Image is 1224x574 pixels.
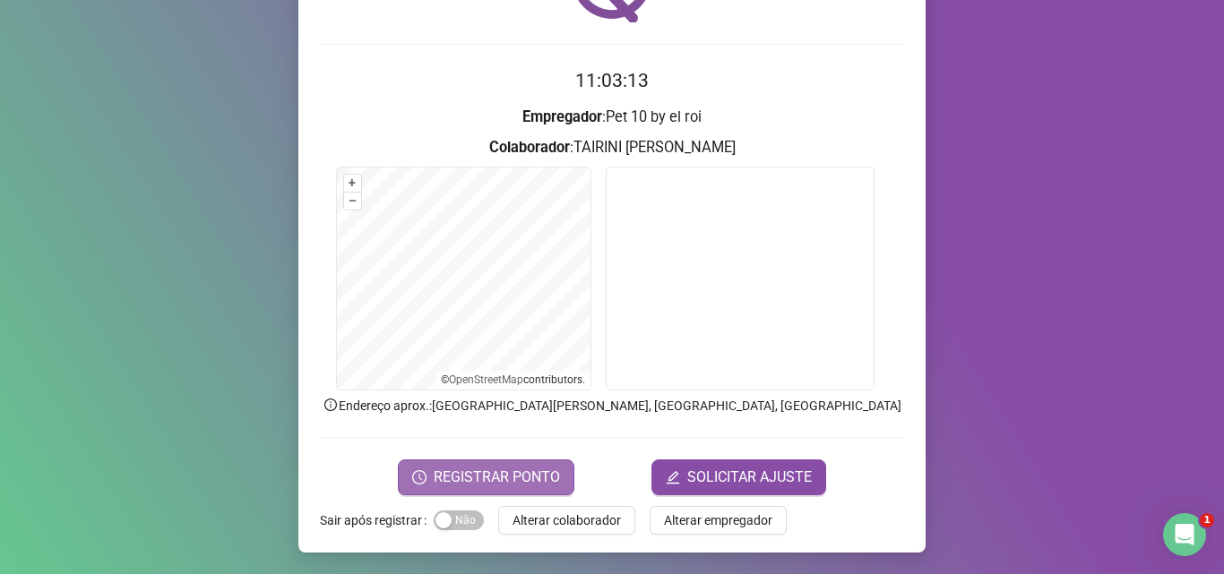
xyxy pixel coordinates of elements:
p: Endereço aprox. : [GEOGRAPHIC_DATA][PERSON_NAME], [GEOGRAPHIC_DATA], [GEOGRAPHIC_DATA] [320,396,904,416]
strong: Empregador [522,108,602,125]
li: © contributors. [441,373,585,386]
button: Alterar colaborador [498,506,635,535]
button: + [344,175,361,192]
span: REGISTRAR PONTO [434,467,560,488]
iframe: Intercom live chat [1163,513,1206,556]
button: Alterar empregador [650,506,787,535]
label: Sair após registrar [320,506,434,535]
span: clock-circle [412,470,427,484]
span: info-circle [323,397,339,413]
span: Alterar colaborador [513,510,621,530]
span: SOLICITAR AJUSTE [687,467,812,488]
button: REGISTRAR PONTO [398,459,574,495]
span: 1 [1200,513,1214,527]
span: edit [666,470,680,484]
a: OpenStreetMap [449,373,523,386]
time: 11:03:13 [575,70,649,91]
span: Alterar empregador [664,510,772,530]
h3: : Pet 10 by el roi [320,106,904,129]
button: – [344,193,361,210]
h3: : TAIRINI [PERSON_NAME] [320,136,904,159]
strong: Colaborador [489,139,570,156]
button: editSOLICITAR AJUSTE [651,459,826,495]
